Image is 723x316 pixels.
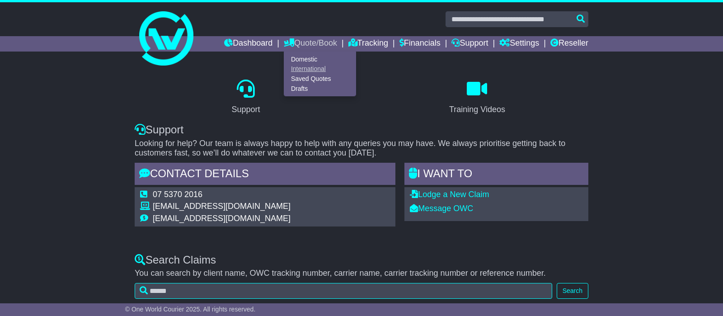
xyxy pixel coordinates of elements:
div: Search Claims [135,254,588,267]
a: Reseller [550,36,588,52]
a: Saved Quotes [284,74,356,84]
td: [EMAIL_ADDRESS][DOMAIN_NAME] [153,214,291,224]
a: Tracking [348,36,388,52]
td: 07 5370 2016 [153,190,291,202]
a: Dashboard [224,36,272,52]
div: Support [135,123,588,137]
div: Training Videos [449,104,505,116]
a: Drafts [284,84,356,94]
a: International [284,64,356,74]
span: © One World Courier 2025. All rights reserved. [125,306,256,313]
div: Quote/Book [284,52,356,96]
a: Financials [399,36,441,52]
a: Domestic [284,54,356,64]
a: Settings [499,36,539,52]
p: Looking for help? Our team is always happy to help with any queries you may have. We always prior... [135,139,588,158]
td: [EMAIL_ADDRESS][DOMAIN_NAME] [153,202,291,214]
a: Training Videos [443,76,511,119]
div: Support [231,104,260,116]
a: Support [225,76,266,119]
a: Message OWC [410,204,473,213]
a: Support [451,36,488,52]
div: Contact Details [135,163,395,187]
p: You can search by client name, OWC tracking number, carrier name, carrier tracking number or refe... [135,269,588,278]
a: Lodge a New Claim [410,190,489,199]
a: Quote/Book [284,36,337,52]
div: I WANT to [404,163,588,187]
button: Search [557,283,588,299]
